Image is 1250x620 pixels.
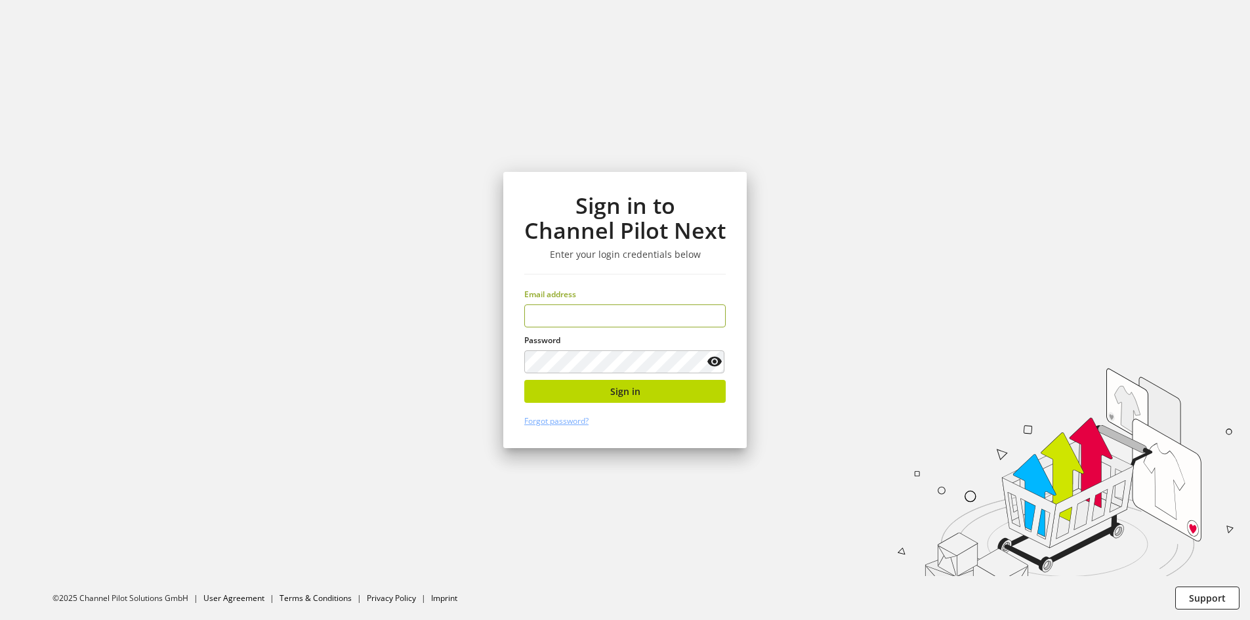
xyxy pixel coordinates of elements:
a: Imprint [431,592,457,604]
span: Email address [524,289,576,300]
a: User Agreement [203,592,264,604]
button: Support [1175,587,1240,610]
keeper-lock: Open Keeper Popup [703,308,719,324]
span: Password [524,335,560,346]
span: Support [1189,591,1226,605]
h3: Enter your login credentials below [524,249,726,260]
a: Forgot password? [524,415,589,426]
a: Privacy Policy [367,592,416,604]
a: Terms & Conditions [280,592,352,604]
li: ©2025 Channel Pilot Solutions GmbH [52,592,203,604]
button: Sign in [524,380,726,403]
h1: Sign in to Channel Pilot Next [524,193,726,243]
span: Sign in [610,384,640,398]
